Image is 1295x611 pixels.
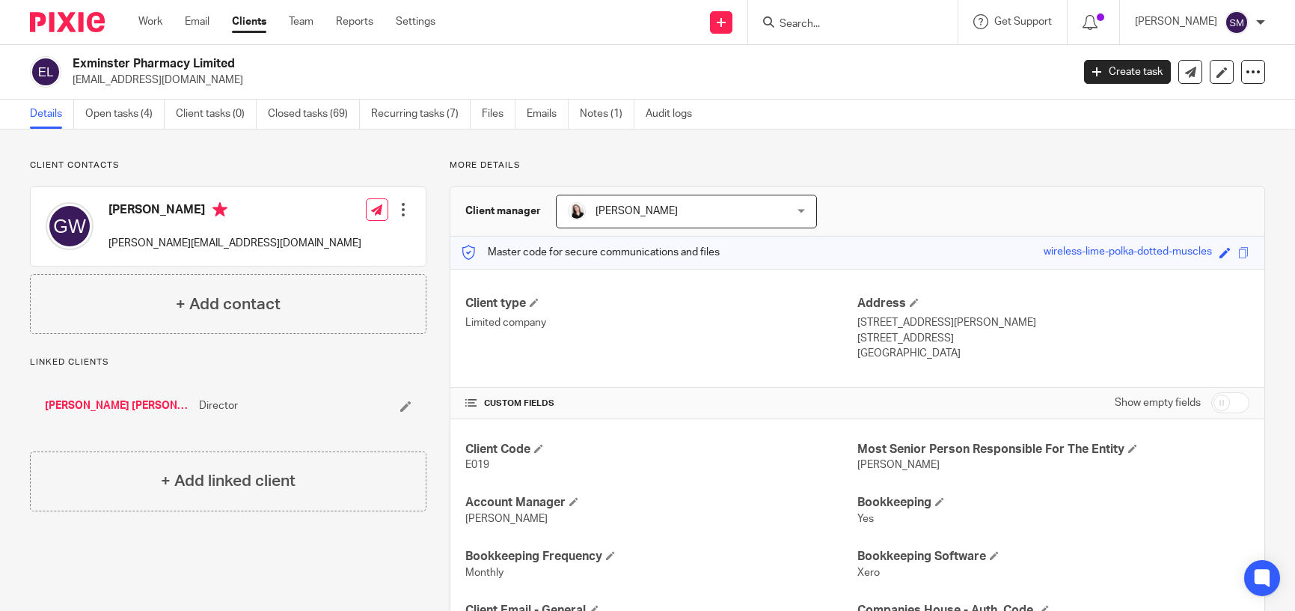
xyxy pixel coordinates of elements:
[857,331,1249,346] p: [STREET_ADDRESS]
[108,236,361,251] p: [PERSON_NAME][EMAIL_ADDRESS][DOMAIN_NAME]
[857,514,874,524] span: Yes
[176,293,281,316] h4: + Add contact
[527,100,569,129] a: Emails
[857,346,1249,361] p: [GEOGRAPHIC_DATA]
[73,73,1062,88] p: [EMAIL_ADDRESS][DOMAIN_NAME]
[465,568,503,578] span: Monthly
[268,100,360,129] a: Closed tasks (69)
[396,14,435,29] a: Settings
[176,100,257,129] a: Client tasks (0)
[138,14,162,29] a: Work
[857,442,1249,458] h4: Most Senior Person Responsible For The Entity
[45,398,192,413] a: [PERSON_NAME] [PERSON_NAME]
[465,495,857,511] h4: Account Manager
[30,12,105,32] img: Pixie
[465,315,857,330] p: Limited company
[289,14,313,29] a: Team
[465,442,857,458] h4: Client Code
[108,202,361,221] h4: [PERSON_NAME]
[596,206,678,216] span: [PERSON_NAME]
[30,159,426,171] p: Client contacts
[857,460,940,470] span: [PERSON_NAME]
[857,568,880,578] span: Xero
[371,100,471,129] a: Recurring tasks (7)
[465,398,857,410] h4: CUSTOM FIELDS
[85,100,165,129] a: Open tasks (4)
[30,56,61,88] img: svg%3E
[646,100,703,129] a: Audit logs
[1044,244,1212,261] div: wireless-lime-polka-dotted-muscles
[336,14,373,29] a: Reports
[465,296,857,311] h4: Client type
[161,469,296,493] h4: + Add linked client
[73,56,864,72] h2: Exminster Pharmacy Limited
[778,18,913,31] input: Search
[185,14,209,29] a: Email
[30,100,74,129] a: Details
[857,549,1249,565] h4: Bookkeeping Software
[857,315,1249,330] p: [STREET_ADDRESS][PERSON_NAME]
[857,495,1249,511] h4: Bookkeeping
[1225,10,1249,34] img: svg%3E
[465,549,857,565] h4: Bookkeeping Frequency
[199,398,238,413] span: Director
[465,514,548,524] span: [PERSON_NAME]
[482,100,515,129] a: Files
[465,460,489,470] span: E019
[568,202,586,220] img: HR%20Andrew%20Price_Molly_Poppy%20Jakes%20Photography-7.jpg
[450,159,1265,171] p: More details
[465,204,541,219] h3: Client manager
[1115,395,1201,410] label: Show empty fields
[857,296,1249,311] h4: Address
[1084,60,1171,84] a: Create task
[462,245,720,260] p: Master code for secure communications and files
[46,202,94,250] img: svg%3E
[1135,14,1217,29] p: [PERSON_NAME]
[232,14,266,29] a: Clients
[30,356,426,368] p: Linked clients
[212,202,227,217] i: Primary
[994,16,1052,27] span: Get Support
[580,100,634,129] a: Notes (1)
